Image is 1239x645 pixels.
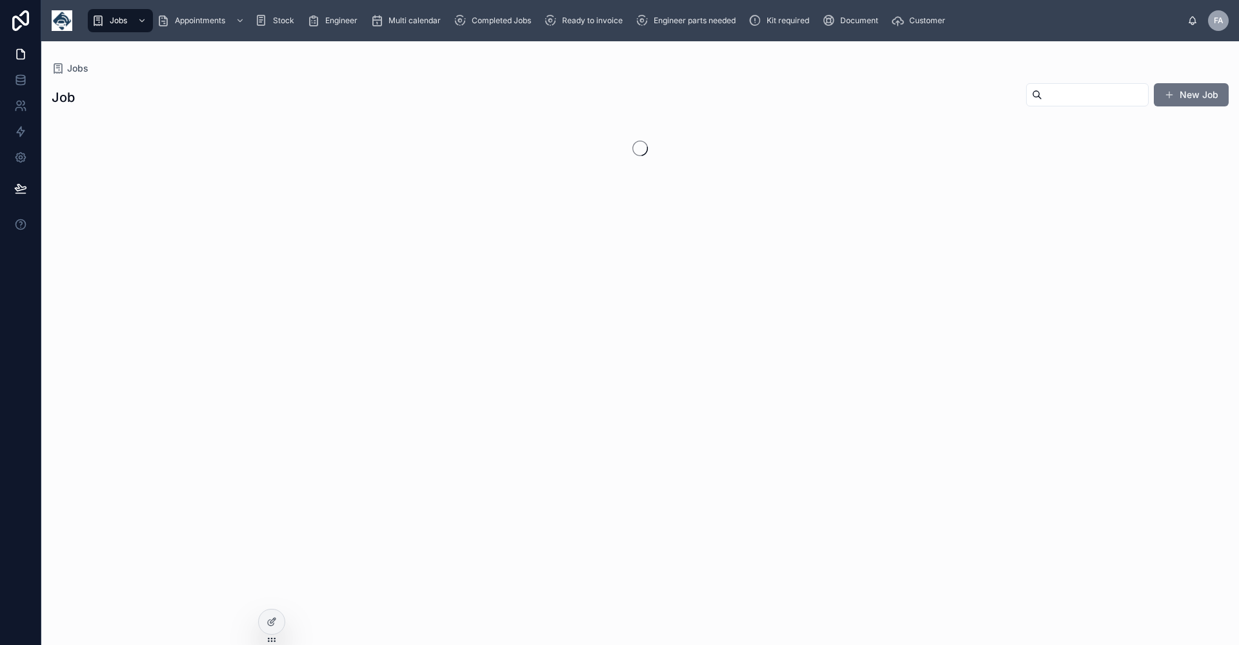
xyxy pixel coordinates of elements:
span: Stock [273,15,294,26]
a: Jobs [88,9,153,32]
span: Jobs [67,62,88,75]
span: FA [1214,15,1224,26]
span: Ready to invoice [562,15,623,26]
span: Engineer parts needed [654,15,736,26]
a: Ready to invoice [540,9,632,32]
button: New Job [1154,83,1229,106]
a: Stock [251,9,303,32]
h1: Job [52,88,75,106]
a: Kit required [745,9,818,32]
span: Customer [909,15,945,26]
span: Jobs [110,15,127,26]
a: Multi calendar [367,9,450,32]
a: Document [818,9,887,32]
span: Document [840,15,878,26]
span: Kit required [767,15,809,26]
span: Engineer [325,15,358,26]
span: Completed Jobs [472,15,531,26]
a: Completed Jobs [450,9,540,32]
a: Engineer [303,9,367,32]
span: Appointments [175,15,225,26]
a: Jobs [52,62,88,75]
a: Engineer parts needed [632,9,745,32]
img: App logo [52,10,72,31]
div: scrollable content [83,6,1187,35]
a: Appointments [153,9,251,32]
span: Multi calendar [388,15,441,26]
a: Customer [887,9,954,32]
